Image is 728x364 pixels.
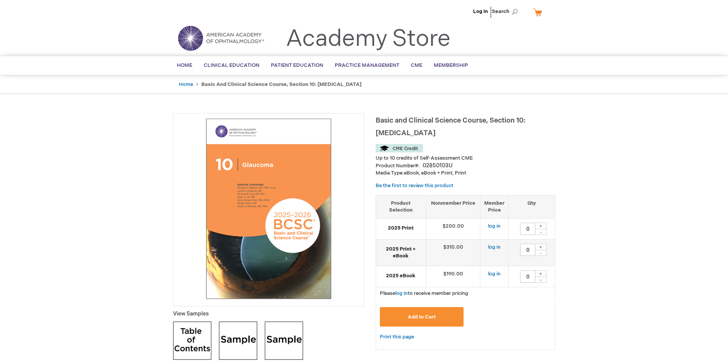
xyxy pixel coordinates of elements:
[488,223,501,229] a: log in
[411,62,422,68] span: CME
[376,163,420,169] strong: Product Number
[426,195,480,218] th: Nonmember Price
[179,81,193,87] a: Home
[473,8,488,15] a: Log In
[426,239,480,266] td: $310.00
[380,225,422,232] strong: 2025 Print
[434,62,468,68] span: Membership
[535,244,546,250] div: +
[535,270,546,277] div: +
[376,144,423,152] img: CME Credit
[488,271,501,277] a: log in
[426,218,480,239] td: $200.00
[376,155,555,162] li: Up to 10 credits of Self-Assessment CME
[408,314,436,320] span: Add to Cart
[395,290,408,296] a: log in
[380,332,414,342] a: Print this page
[173,310,364,318] p: View Samples
[480,195,509,218] th: Member Price
[204,62,259,68] span: Clinical Education
[376,170,404,176] strong: Media Type:
[376,116,525,137] span: Basic and Clinical Science Course, Section 10: [MEDICAL_DATA]
[509,195,555,218] th: Qty
[535,277,546,283] div: -
[492,4,521,19] span: Search
[535,223,546,229] div: +
[520,223,535,235] input: Qty
[265,322,303,360] img: Click to view
[335,62,399,68] span: Practice Management
[376,170,555,177] p: eBook, eBook + Print, Print
[177,117,360,300] img: Basic and Clinical Science Course, Section 10: Glaucoma
[423,162,452,170] div: 02850103U
[535,250,546,256] div: -
[201,81,362,87] strong: Basic and Clinical Science Course, Section 10: [MEDICAL_DATA]
[380,272,422,280] strong: 2025 eBook
[520,270,535,283] input: Qty
[177,62,192,68] span: Home
[376,183,453,189] a: Be the first to review this product
[488,244,501,250] a: log in
[520,244,535,256] input: Qty
[286,25,451,53] a: Academy Store
[173,322,211,360] img: Click to view
[426,266,480,287] td: $190.00
[376,195,426,218] th: Product Selection
[380,290,468,296] span: Please to receive member pricing
[380,307,464,327] button: Add to Cart
[271,62,323,68] span: Patient Education
[380,246,422,260] strong: 2025 Print + eBook
[535,229,546,235] div: -
[219,322,257,360] img: Click to view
